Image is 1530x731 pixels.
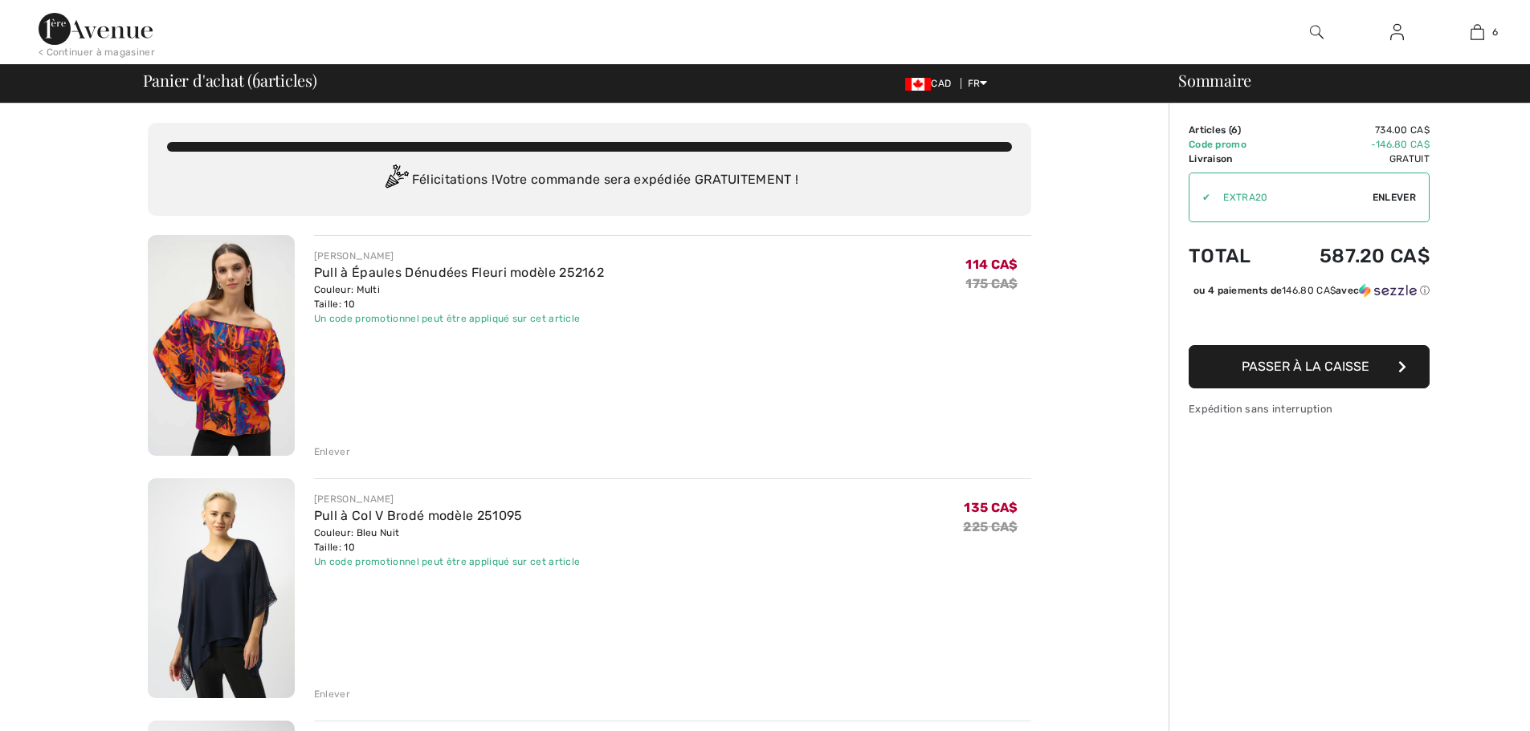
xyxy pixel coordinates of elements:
div: ou 4 paiements de avec [1193,283,1430,298]
span: 135 CA$ [964,500,1018,515]
td: Total [1189,229,1275,283]
img: Pull à Épaules Dénudées Fleuri modèle 252162 [148,235,295,456]
a: 6 [1438,22,1516,42]
span: Panier d'achat ( articles) [143,72,317,88]
img: recherche [1310,22,1324,42]
td: Code promo [1189,137,1275,152]
span: Passer à la caisse [1242,359,1369,374]
iframe: Ouvre un widget dans lequel vous pouvez chatter avec l’un de nos agents [1428,683,1514,723]
a: Pull à Épaules Dénudées Fleuri modèle 252162 [314,265,604,280]
div: Couleur: Bleu Nuit Taille: 10 [314,526,581,554]
div: [PERSON_NAME] [314,249,604,263]
td: 734.00 CA$ [1275,123,1430,137]
span: Enlever [1373,190,1416,205]
img: Pull à Col V Brodé modèle 251095 [148,478,295,699]
span: FR [968,78,988,89]
img: Mon panier [1471,22,1484,42]
span: 114 CA$ [965,257,1018,272]
a: Se connecter [1377,22,1417,43]
div: Sommaire [1159,72,1520,88]
td: -146.80 CA$ [1275,137,1430,152]
td: Livraison [1189,152,1275,166]
a: Pull à Col V Brodé modèle 251095 [314,508,523,523]
img: 1ère Avenue [39,13,153,45]
td: Articles ( ) [1189,123,1275,137]
div: Un code promotionnel peut être appliqué sur cet article [314,554,581,569]
span: 6 [252,68,260,89]
td: Gratuit [1275,152,1430,166]
div: [PERSON_NAME] [314,492,581,506]
span: 6 [1231,124,1238,136]
button: Passer à la caisse [1189,345,1430,388]
div: Expédition sans interruption [1189,401,1430,416]
s: 175 CA$ [965,276,1018,291]
img: Mes infos [1390,22,1404,42]
div: Enlever [314,445,350,459]
img: Canadian Dollar [905,78,931,91]
div: ✔ [1189,190,1210,205]
iframe: PayPal-paypal [1189,303,1430,339]
div: Un code promotionnel peut être appliqué sur cet article [314,311,604,326]
td: 587.20 CA$ [1275,229,1430,283]
div: Couleur: Multi Taille: 10 [314,282,604,311]
div: Félicitations ! Votre commande sera expédiée GRATUITEMENT ! [167,164,1012,197]
span: 6 [1492,25,1498,39]
img: Sezzle [1359,283,1417,298]
div: ou 4 paiements de146.80 CA$avecSezzle Cliquez pour en savoir plus sur Sezzle [1189,283,1430,303]
span: 146.80 CA$ [1282,285,1336,296]
span: CAD [905,78,957,89]
img: Congratulation2.svg [380,164,412,197]
s: 225 CA$ [963,519,1018,534]
input: Code promo [1210,173,1373,221]
div: < Continuer à magasiner [39,45,155,59]
div: Enlever [314,687,350,701]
